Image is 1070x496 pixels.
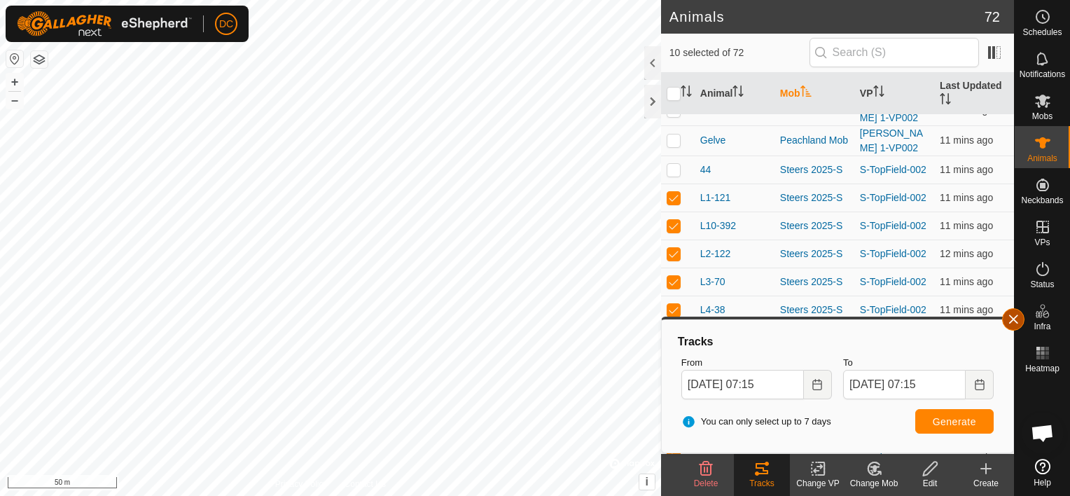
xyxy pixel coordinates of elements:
p-sorticon: Activate to sort [732,88,744,99]
div: Tracks [676,333,999,350]
div: Edit [902,477,958,490]
button: Generate [915,409,994,434]
a: [PERSON_NAME] 1-VP002 [860,97,923,123]
span: L2-122 [700,247,731,261]
p-sorticon: Activate to sort [940,95,951,106]
th: Mob [774,73,854,115]
th: Last Updated [934,73,1014,115]
span: 44 [700,163,711,177]
a: S-TopField-002 [860,164,926,175]
a: S-TopField-002 [860,192,926,203]
span: Gelve [700,133,726,148]
th: VP [854,73,934,115]
span: 72 [985,6,1000,27]
button: – [6,92,23,109]
button: Reset Map [6,50,23,67]
span: 31 Aug 2025, 7:04 am [940,135,993,146]
a: S-TopField-002 [860,248,926,259]
span: VPs [1034,238,1050,247]
span: 31 Aug 2025, 7:04 am [940,276,993,287]
div: Tracks [734,477,790,490]
input: Search (S) [810,38,979,67]
p-sorticon: Activate to sort [800,88,812,99]
span: Help [1034,478,1051,487]
span: Animals [1027,154,1057,163]
p-sorticon: Activate to sort [681,88,692,99]
div: Steers 2025-S [780,219,849,233]
span: L3-70 [700,275,725,289]
span: Neckbands [1021,196,1063,205]
div: Peachland Mob [780,133,849,148]
span: L10-392 [700,219,736,233]
img: Gallagher Logo [17,11,192,36]
span: Mobs [1032,112,1052,120]
button: + [6,74,23,90]
span: 31 Aug 2025, 7:04 am [940,192,993,203]
div: Steers 2025-S [780,275,849,289]
span: Notifications [1020,70,1065,78]
div: Change Mob [846,477,902,490]
span: L1-121 [700,191,731,205]
span: You can only select up to 7 days [681,415,831,429]
span: 31 Aug 2025, 7:04 am [940,164,993,175]
span: L4-38 [700,303,725,317]
div: Steers 2025-S [780,191,849,205]
span: Schedules [1022,28,1062,36]
div: Steers 2025-S [780,163,849,177]
span: 31 Aug 2025, 7:04 am [940,248,993,259]
a: S-TopField-002 [860,304,926,315]
h2: Animals [669,8,985,25]
span: DC [219,17,233,32]
label: From [681,356,832,370]
button: i [639,474,655,490]
div: Steers 2025-S [780,247,849,261]
span: 31 Aug 2025, 7:04 am [940,304,993,315]
button: Choose Date [804,370,832,399]
button: Map Layers [31,51,48,68]
button: Choose Date [966,370,994,399]
p-sorticon: Activate to sort [873,88,884,99]
a: S-TopField-002 [860,220,926,231]
span: Status [1030,280,1054,289]
label: To [843,356,994,370]
div: Steers 2025-S [780,303,849,317]
div: Change VP [790,477,846,490]
span: Delete [694,478,718,488]
a: Help [1015,453,1070,492]
a: [PERSON_NAME] 1-VP002 [860,128,923,153]
span: i [646,476,648,488]
a: Privacy Policy [275,478,328,490]
a: Contact Us [345,478,386,490]
span: 10 selected of 72 [669,46,810,60]
a: Open chat [1022,412,1064,454]
th: Animal [695,73,774,115]
span: Generate [933,416,976,427]
span: Infra [1034,322,1050,331]
span: Heatmap [1025,364,1059,373]
a: S-TopField-002 [860,276,926,287]
div: Create [958,477,1014,490]
span: 31 Aug 2025, 7:04 am [940,220,993,231]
